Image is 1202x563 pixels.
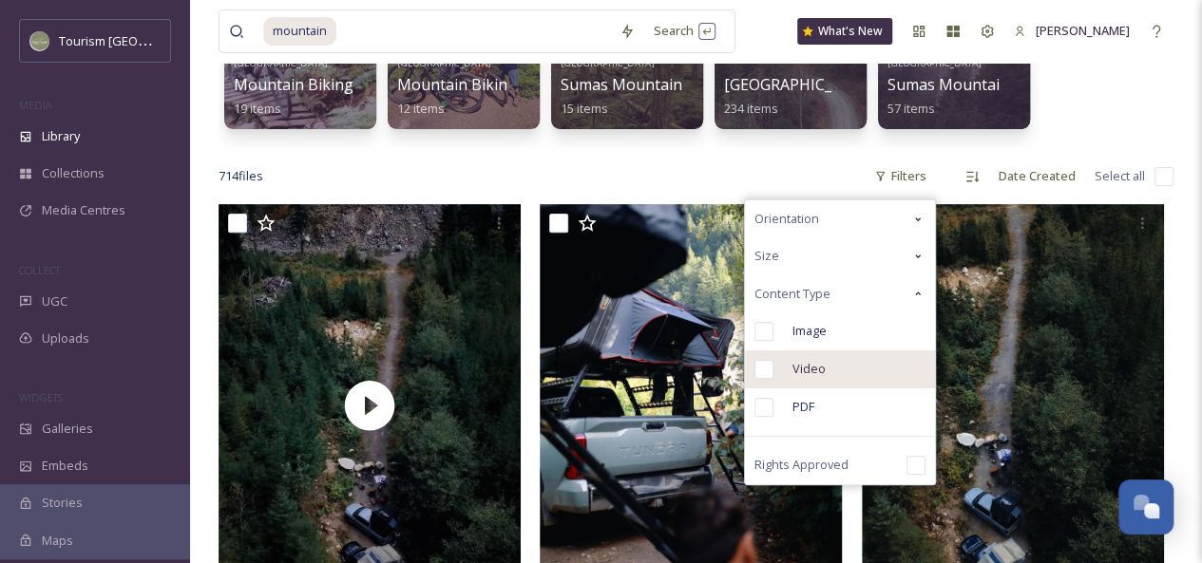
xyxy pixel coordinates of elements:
[59,31,229,49] span: Tourism [GEOGRAPHIC_DATA]
[644,12,725,49] div: Search
[42,127,80,145] span: Library
[1036,22,1130,39] span: [PERSON_NAME]
[42,292,67,310] span: UGC
[219,167,263,185] span: 714 file s
[42,532,73,550] span: Maps
[792,398,814,416] span: PDF
[561,74,682,95] span: Sumas Mountain
[887,74,1044,95] span: Sumas Mountain UGC
[865,158,936,195] div: Filters
[989,158,1085,195] div: Date Created
[19,263,60,277] span: COLLECT
[42,494,83,512] span: Stories
[42,164,105,182] span: Collections
[561,52,682,117] a: [GEOGRAPHIC_DATA]Sumas Mountain15 items
[397,100,445,117] span: 12 items
[1004,12,1139,49] a: [PERSON_NAME]
[234,57,328,69] span: [GEOGRAPHIC_DATA]
[887,52,1044,117] a: [GEOGRAPHIC_DATA]Sumas Mountain UGC57 items
[19,98,52,112] span: MEDIA
[234,74,353,95] span: Mountain Biking
[1118,479,1173,535] button: Open Chat
[263,17,336,45] span: mountain
[887,57,982,69] span: [GEOGRAPHIC_DATA]
[561,100,608,117] span: 15 items
[792,360,826,378] span: Video
[42,420,93,438] span: Galleries
[724,76,877,117] a: [GEOGRAPHIC_DATA]234 items
[724,100,778,117] span: 234 items
[561,57,655,69] span: [GEOGRAPHIC_DATA]
[234,52,353,117] a: [GEOGRAPHIC_DATA]Mountain Biking19 items
[792,322,827,340] span: Image
[397,57,491,69] span: [GEOGRAPHIC_DATA]
[42,329,89,347] span: Uploads
[754,210,819,228] span: Orientation
[42,457,88,475] span: Embeds
[887,100,935,117] span: 57 items
[397,74,591,95] span: Mountain Biking on Sumas
[754,285,830,303] span: Content Type
[754,456,849,474] span: Rights Approved
[42,201,125,219] span: Media Centres
[754,247,779,265] span: Size
[397,52,591,117] a: [GEOGRAPHIC_DATA]Mountain Biking on Sumas12 items
[19,390,63,404] span: WIDGETS
[797,18,892,45] a: What's New
[724,74,877,95] span: [GEOGRAPHIC_DATA]
[30,31,49,50] img: Abbotsford_Snapsea.png
[1095,167,1145,185] span: Select all
[234,100,281,117] span: 19 items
